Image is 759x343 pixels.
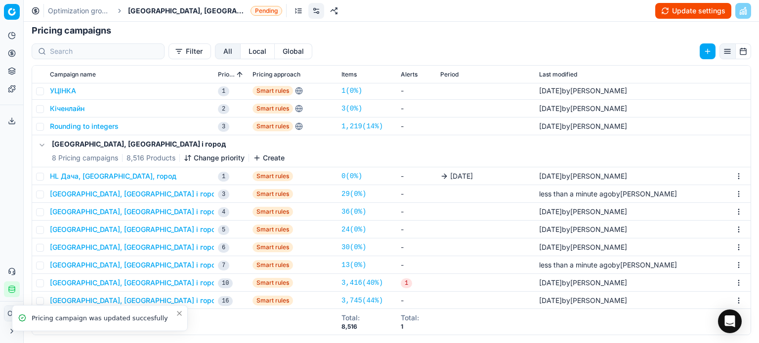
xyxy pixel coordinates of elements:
span: [DATE] [539,104,562,113]
span: 3 [218,190,229,199]
span: Smart rules [253,242,293,252]
span: Smart rules [253,171,293,181]
td: - [397,100,436,117]
button: [GEOGRAPHIC_DATA], [GEOGRAPHIC_DATA] і город _ [GEOGRAPHIC_DATA] [50,278,297,288]
button: [GEOGRAPHIC_DATA], [GEOGRAPHIC_DATA] і город _ Traffic [50,296,248,305]
td: - [397,203,436,221]
span: [DATE] [539,86,562,95]
div: by [PERSON_NAME] [539,225,627,234]
span: [GEOGRAPHIC_DATA], [GEOGRAPHIC_DATA] і городPending [128,6,282,16]
button: [GEOGRAPHIC_DATA], [GEOGRAPHIC_DATA] і город _ [GEOGRAPHIC_DATA]/Old Stock [50,260,332,270]
td: - [397,238,436,256]
input: Search [50,46,158,56]
td: - [397,117,436,135]
span: [DATE] [450,171,473,181]
a: 3,416(40%) [341,278,383,288]
div: by [PERSON_NAME] [539,260,677,270]
span: Smart rules [253,278,293,288]
span: Alerts [401,71,418,78]
a: 3,745(44%) [341,296,383,305]
div: 8,516 [341,323,360,331]
button: HL Дача, [GEOGRAPHIC_DATA], город [50,171,176,181]
span: less than a minute ago [539,261,612,269]
button: local [241,43,275,59]
td: - [397,167,436,185]
span: Smart rules [253,296,293,305]
span: Smart rules [253,189,293,199]
td: - [397,256,436,274]
div: by [PERSON_NAME] [539,171,627,181]
div: by [PERSON_NAME] [539,104,627,114]
div: Open Intercom Messenger [718,309,742,333]
span: 1 [218,86,229,96]
span: Priority [218,71,235,78]
span: 6 [218,243,229,253]
div: 1 [401,323,419,331]
td: - [397,221,436,238]
a: 1,219(14%) [341,121,383,131]
span: 1 [401,278,412,288]
a: 1(0%) [341,86,362,96]
a: 0(0%) [341,171,362,181]
a: 24(0%) [341,225,366,234]
a: 3(0%) [341,104,362,114]
div: by [PERSON_NAME] [539,121,627,131]
span: Pricing approach [253,71,300,78]
button: УЦІНКА [50,86,76,96]
span: [DATE] [539,243,562,251]
span: 16 [218,296,233,306]
span: [DATE] [539,278,562,287]
span: [DATE] [539,296,562,305]
span: 1 [218,172,229,182]
span: Smart rules [253,225,293,234]
span: Smart rules [253,260,293,270]
a: Optimization groups [48,6,111,16]
button: Update settings [655,3,731,19]
div: Total : [401,313,419,323]
nav: breadcrumb [48,6,282,16]
span: less than a minute ago [539,190,612,198]
span: Smart rules [253,86,293,96]
h5: [GEOGRAPHIC_DATA], [GEOGRAPHIC_DATA] і город [52,139,285,149]
a: 29(0%) [341,189,366,199]
td: - [397,292,436,309]
span: Smart rules [253,207,293,217]
div: Pricing campaign was updated succesfully [32,313,175,323]
span: 7 [218,261,229,270]
span: Smart rules [253,121,293,131]
button: [GEOGRAPHIC_DATA], [GEOGRAPHIC_DATA] і город _ [GEOGRAPHIC_DATA] [50,225,297,234]
span: [DATE] [539,122,562,130]
span: Campaign name [50,71,96,78]
span: 2 [218,104,229,114]
button: [GEOGRAPHIC_DATA], [GEOGRAPHIC_DATA] і город - [GEOGRAPHIC_DATA] [50,242,297,252]
span: Pending [251,6,282,16]
button: Close toast [173,307,185,319]
button: Sorted by Priority ascending [235,70,245,79]
span: Smart rules [253,104,293,114]
span: 10 [218,278,233,288]
a: 13(0%) [341,260,366,270]
button: [GEOGRAPHIC_DATA], [GEOGRAPHIC_DATA] і город _ [GEOGRAPHIC_DATA] [GEOGRAPHIC_DATA] [50,207,369,217]
button: Change priority [184,153,245,163]
div: by [PERSON_NAME] [539,242,627,252]
a: 30(0%) [341,242,366,252]
div: Total : [341,313,360,323]
span: 8 Pricing campaigns [52,153,118,163]
span: ОГ [4,306,19,321]
h1: Pricing campaigns [24,24,759,38]
span: [DATE] [539,207,562,216]
button: Rounding to integers [50,121,119,131]
span: 3 [218,122,229,132]
span: 4 [218,207,229,217]
span: Items [341,71,357,78]
div: by [PERSON_NAME] [539,207,627,217]
div: by [PERSON_NAME] [539,189,677,199]
button: all [215,43,241,59]
button: Filter [169,43,211,59]
div: by [PERSON_NAME] [539,278,627,288]
td: - [397,185,436,203]
span: 5 [218,225,229,235]
div: by [PERSON_NAME] [539,86,627,96]
button: Кіченлайн [50,104,84,114]
span: [DATE] [539,172,562,180]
